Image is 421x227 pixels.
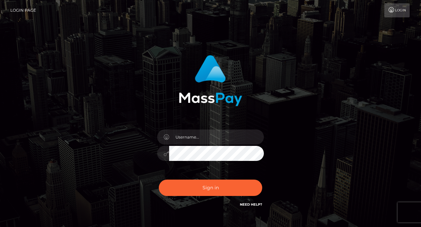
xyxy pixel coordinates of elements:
img: MassPay Login [179,55,242,106]
a: Login Page [10,3,36,17]
button: Sign in [159,180,262,196]
a: Login [384,3,410,17]
input: Username... [169,130,264,145]
a: Need Help? [240,202,262,207]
